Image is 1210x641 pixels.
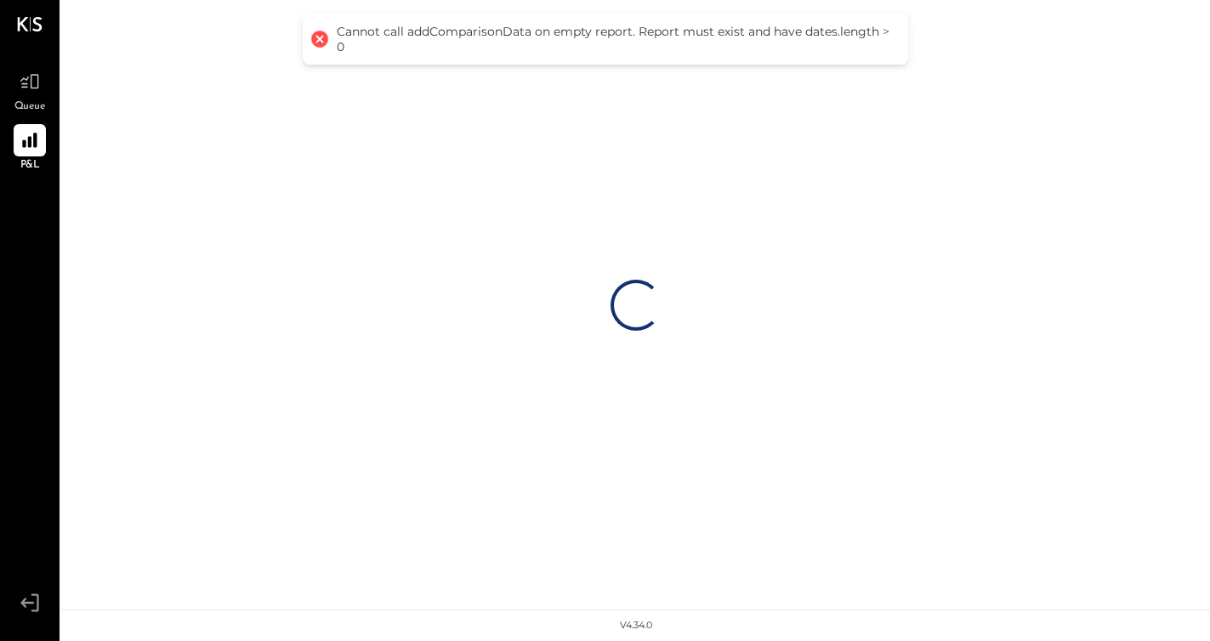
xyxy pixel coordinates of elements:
[620,619,652,632] div: v 4.34.0
[20,158,40,173] span: P&L
[1,124,59,173] a: P&L
[337,24,891,54] div: Cannot call addComparisonData on empty report. Report must exist and have dates.length > 0
[1,65,59,115] a: Queue
[14,99,46,115] span: Queue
